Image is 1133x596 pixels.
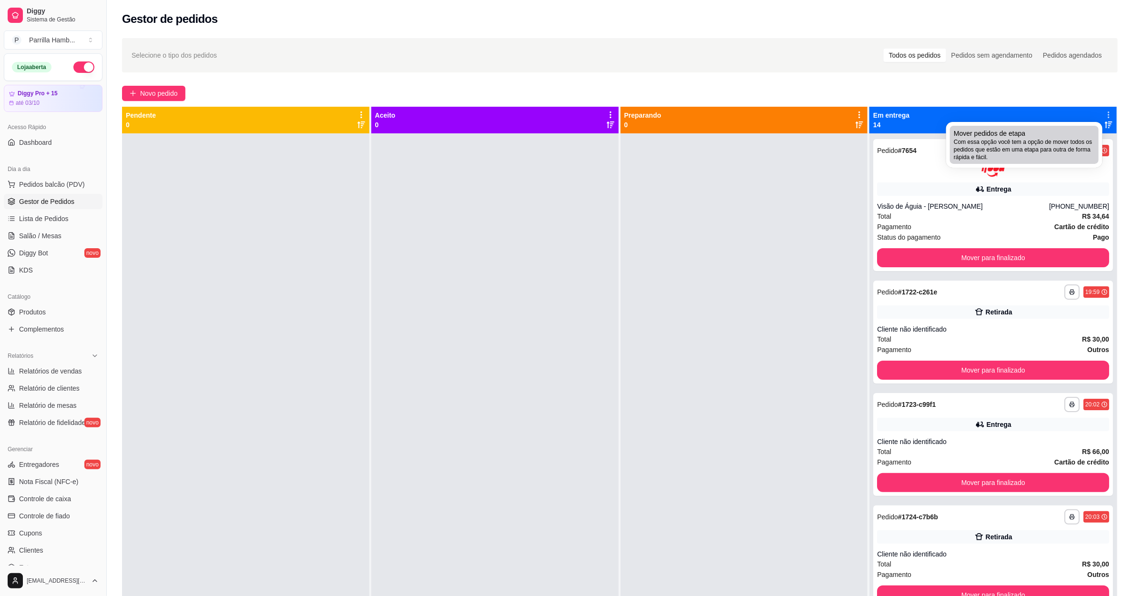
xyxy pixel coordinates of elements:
[877,211,891,222] span: Total
[12,35,21,45] span: P
[130,90,136,97] span: plus
[986,532,1012,542] div: Retirada
[126,120,156,130] p: 0
[1082,560,1109,568] strong: R$ 30,00
[19,366,82,376] span: Relatórios de vendas
[1087,346,1109,354] strong: Outros
[19,460,59,469] span: Entregadores
[1085,401,1100,408] div: 20:02
[19,477,78,486] span: Nota Fiscal (NFC-e)
[73,61,94,73] button: Alterar Status
[1038,49,1107,62] div: Pedidos agendados
[1085,513,1100,521] div: 20:03
[946,49,1038,62] div: Pedidos sem agendamento
[877,334,891,344] span: Total
[4,442,102,457] div: Gerenciar
[19,138,52,147] span: Dashboard
[877,324,1109,334] div: Cliente não identificado
[1087,571,1109,578] strong: Outros
[624,120,662,130] p: 0
[19,511,70,521] span: Controle de fiado
[986,307,1012,317] div: Retirada
[16,99,40,107] article: até 03/10
[19,418,85,427] span: Relatório de fidelidade
[27,16,99,23] span: Sistema de Gestão
[898,288,938,296] strong: # 1722-c261e
[18,90,58,97] article: Diggy Pro + 15
[19,494,71,504] span: Controle de caixa
[877,222,911,232] span: Pagamento
[19,214,69,223] span: Lista de Pedidos
[1049,202,1109,211] div: [PHONE_NUMBER]
[4,162,102,177] div: Dia a dia
[987,420,1011,429] div: Entrega
[898,513,938,521] strong: # 1724-c7b6b
[954,129,1025,138] span: Mover pedidos de etapa
[877,202,1049,211] div: Visão de Águia - [PERSON_NAME]
[954,138,1095,161] span: Com essa opção você tem a opção de mover todos os pedidos que estão em uma etapa para outra de fo...
[1054,223,1109,231] strong: Cartão de crédito
[8,352,33,360] span: Relatórios
[1054,458,1109,466] strong: Cartão de crédito
[624,111,662,120] p: Preparando
[987,184,1011,194] div: Entrega
[12,62,51,72] div: Loja aberta
[4,30,102,50] button: Select a team
[877,147,898,154] span: Pedido
[375,120,396,130] p: 0
[122,11,218,27] h2: Gestor de pedidos
[877,549,1109,559] div: Cliente não identificado
[27,577,87,585] span: [EMAIL_ADDRESS][DOMAIN_NAME]
[140,88,178,99] span: Novo pedido
[877,361,1109,380] button: Mover para finalizado
[877,559,891,569] span: Total
[375,111,396,120] p: Aceito
[19,307,46,317] span: Produtos
[29,35,75,45] div: Parrilla Hamb ...
[1085,288,1100,296] div: 19:59
[126,111,156,120] p: Pendente
[1082,448,1109,455] strong: R$ 66,00
[884,49,946,62] div: Todos os pedidos
[1093,233,1109,241] strong: Pago
[877,344,911,355] span: Pagamento
[4,289,102,304] div: Catálogo
[873,120,909,130] p: 14
[19,545,43,555] span: Clientes
[19,197,74,206] span: Gestor de Pedidos
[873,111,909,120] p: Em entrega
[877,473,1109,492] button: Mover para finalizado
[19,528,42,538] span: Cupons
[19,231,61,241] span: Salão / Mesas
[1082,212,1109,220] strong: R$ 34,64
[898,147,917,154] strong: # 7654
[877,513,898,521] span: Pedido
[1082,335,1109,343] strong: R$ 30,00
[19,248,48,258] span: Diggy Bot
[877,248,1109,267] button: Mover para finalizado
[19,180,85,189] span: Pedidos balcão (PDV)
[4,120,102,135] div: Acesso Rápido
[877,232,940,242] span: Status do pagamento
[898,401,936,408] strong: # 1723-c99f1
[19,265,33,275] span: KDS
[877,457,911,467] span: Pagamento
[981,164,1005,177] img: ifood
[877,288,898,296] span: Pedido
[19,563,43,572] span: Estoque
[877,569,911,580] span: Pagamento
[19,384,80,393] span: Relatório de clientes
[27,7,99,16] span: Diggy
[19,401,77,410] span: Relatório de mesas
[877,446,891,457] span: Total
[19,324,64,334] span: Complementos
[877,437,1109,446] div: Cliente não identificado
[132,50,217,61] span: Selecione o tipo dos pedidos
[877,401,898,408] span: Pedido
